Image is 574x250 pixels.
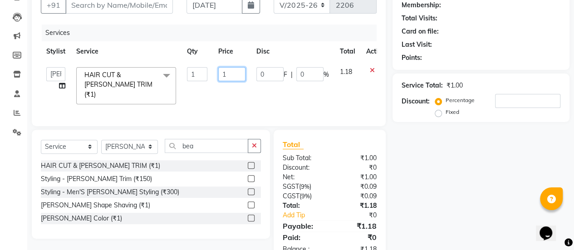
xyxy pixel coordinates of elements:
[329,232,383,243] div: ₹0
[84,71,152,98] span: HAIR CUT & [PERSON_NAME] TRIM (₹1)
[334,41,361,62] th: Total
[276,172,330,182] div: Net:
[446,96,475,104] label: Percentage
[96,90,100,98] a: x
[283,182,299,191] span: SGST
[41,214,122,223] div: [PERSON_NAME] Color (₹1)
[165,139,248,153] input: Search or Scan
[329,201,383,211] div: ₹1.18
[41,41,71,62] th: Stylist
[41,174,152,184] div: Styling - [PERSON_NAME] Trim (₹150)
[329,163,383,172] div: ₹0
[402,0,441,10] div: Membership:
[71,41,182,62] th: Service
[329,182,383,191] div: ₹0.09
[41,187,179,197] div: Styling - Men'S [PERSON_NAME] Styling (₹300)
[402,27,439,36] div: Card on file:
[276,232,330,243] div: Paid:
[402,40,432,49] div: Last Visit:
[301,183,309,190] span: 9%
[284,70,287,79] span: F
[276,201,330,211] div: Total:
[402,14,437,23] div: Total Visits:
[283,192,299,200] span: CGST
[324,70,329,79] span: %
[536,214,565,241] iframe: chat widget
[276,182,330,191] div: ( )
[276,163,330,172] div: Discount:
[276,153,330,163] div: Sub Total:
[402,53,422,63] div: Points:
[42,25,383,41] div: Services
[41,201,150,210] div: [PERSON_NAME] Shape Shaving (₹1)
[276,211,339,220] a: Add Tip
[446,108,459,116] label: Fixed
[291,70,293,79] span: |
[446,81,463,90] div: ₹1.00
[213,41,251,62] th: Price
[329,153,383,163] div: ₹1.00
[251,41,334,62] th: Disc
[301,192,310,200] span: 9%
[182,41,213,62] th: Qty
[329,221,383,231] div: ₹1.18
[402,97,430,106] div: Discount:
[340,68,352,76] span: 1.18
[402,81,443,90] div: Service Total:
[361,41,391,62] th: Action
[276,221,330,231] div: Payable:
[276,191,330,201] div: ( )
[339,211,383,220] div: ₹0
[283,140,304,149] span: Total
[329,191,383,201] div: ₹0.09
[329,172,383,182] div: ₹1.00
[41,161,160,171] div: HAIR CUT & [PERSON_NAME] TRIM (₹1)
